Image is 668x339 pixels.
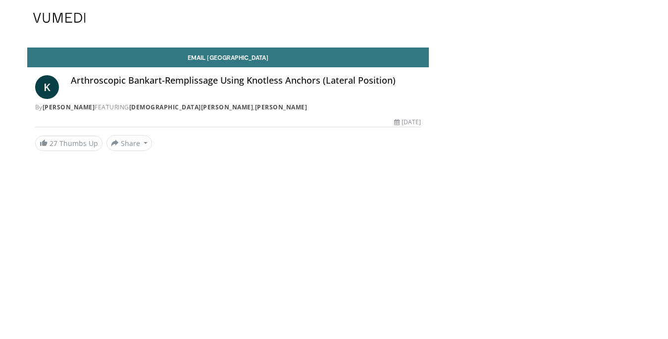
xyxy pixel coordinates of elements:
div: By FEATURING , [35,103,421,112]
a: Email [GEOGRAPHIC_DATA] [27,48,429,67]
a: 27 Thumbs Up [35,136,103,151]
img: VuMedi Logo [33,13,86,23]
span: 27 [50,139,57,148]
button: Share [106,135,153,151]
a: K [35,75,59,99]
h4: Arthroscopic Bankart-Remplissage Using Knotless Anchors (Lateral Position) [71,75,421,86]
a: [PERSON_NAME] [255,103,308,111]
div: [DATE] [394,118,421,127]
a: [DEMOGRAPHIC_DATA][PERSON_NAME] [129,103,254,111]
a: [PERSON_NAME] [43,103,95,111]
